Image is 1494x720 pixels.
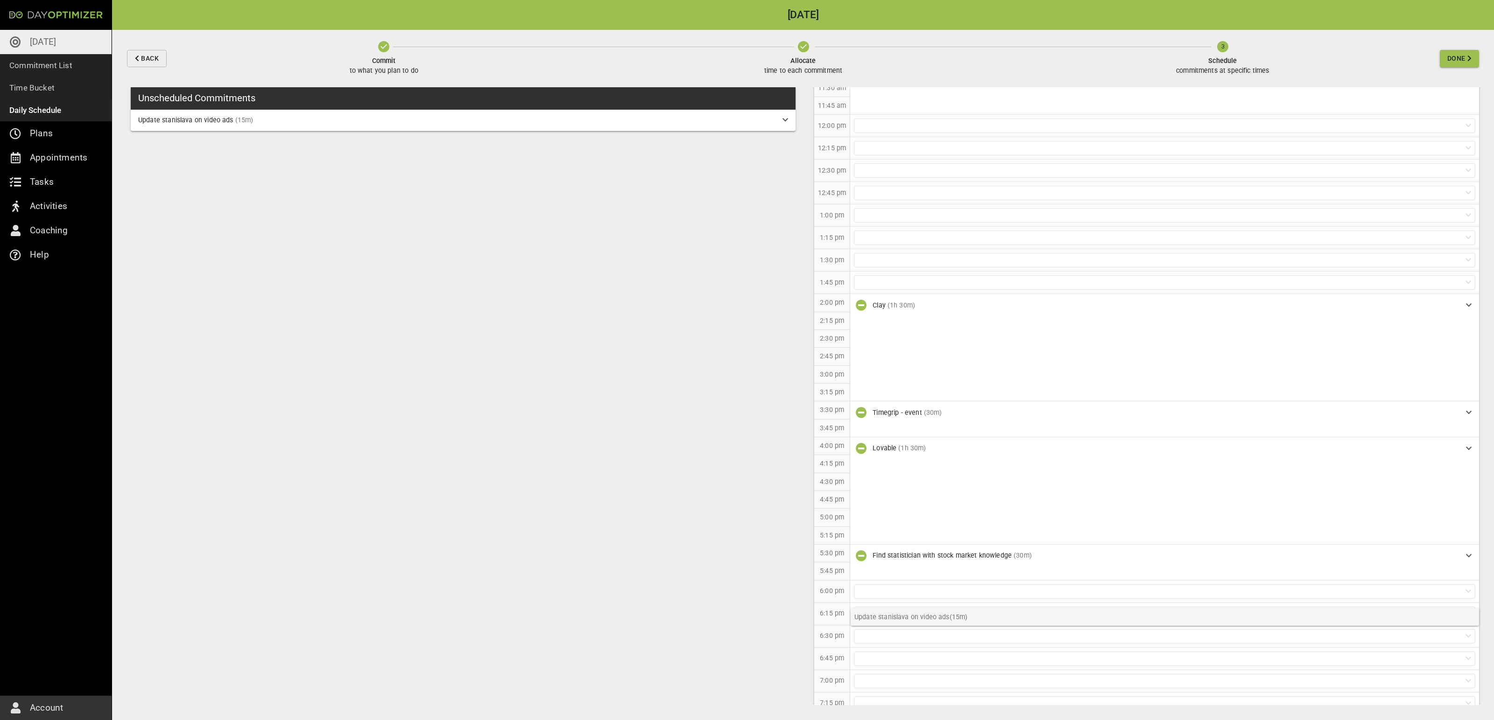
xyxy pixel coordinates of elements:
p: 11:45 am [818,101,846,111]
span: (15m) [235,116,254,124]
div: Lovable(1h 30m) [850,437,1479,460]
p: 3:00 pm [820,370,844,379]
span: Timegrip - event [873,409,922,416]
span: Clay [873,301,886,309]
p: 5:45 pm [820,566,844,576]
h3: Unscheduled Commitments [138,91,255,105]
span: Back [141,53,159,64]
p: Help [30,247,49,262]
p: Tasks [30,175,54,189]
span: (30m) [1014,552,1032,559]
p: 12:45 pm [818,188,846,198]
p: 1:00 pm [820,210,844,220]
p: 2:45 pm [820,351,844,361]
p: 11:30 am [818,83,846,93]
p: Account [30,700,63,715]
span: (1h 30m) [898,444,926,452]
p: 2:00 pm [820,298,844,308]
span: Commit [350,56,418,66]
span: (1h 30m) [888,301,915,309]
button: Committo what you plan to do [170,30,597,87]
span: Schedule [1176,56,1269,66]
p: commitments at specific times [1176,66,1269,76]
p: 3:15 pm [820,387,844,397]
p: 2:15 pm [820,316,844,326]
p: 1:45 pm [820,278,844,287]
p: 6:00 pm [820,586,844,596]
div: Update stanislava on video ads(15m) [131,110,796,131]
button: Allocatetime to each commitment [590,30,1016,87]
div: Find statistician with stock market knowledge(30m) [850,545,1479,567]
p: 12:00 pm [818,121,846,131]
h2: [DATE] [112,10,1494,21]
text: 3 [1221,43,1224,50]
p: 6:45 pm [820,653,844,663]
img: Day Optimizer [9,11,103,19]
button: Schedulecommitments at specific times [1009,30,1436,87]
p: 5:15 pm [820,531,844,540]
p: 4:45 pm [820,495,844,504]
p: [DATE] [30,35,56,49]
p: Time Bucket [9,81,55,94]
button: Back [127,50,167,67]
p: Plans [30,126,53,141]
p: 4:00 pm [820,441,844,451]
p: Appointments [30,150,87,165]
span: Done [1447,53,1466,64]
span: Allocate [764,56,843,66]
p: 7:00 pm [820,676,844,685]
p: 6:30 pm [820,631,844,641]
p: Coaching [30,223,68,238]
p: 1:15 pm [820,233,844,243]
button: Done [1440,50,1479,67]
p: 6:15 pm [820,608,844,618]
p: Daily Schedule [9,104,62,117]
p: 4:15 pm [820,459,844,468]
p: to what you plan to do [350,66,418,76]
p: 4:30 pm [820,477,844,487]
p: 12:30 pm [818,166,846,175]
p: time to each commitment [764,66,843,76]
p: 7:15 pm [820,698,844,708]
span: Update stanislava on video ads [138,116,233,124]
p: 2:30 pm [820,334,844,343]
p: 5:30 pm [820,548,844,558]
span: Find statistician with stock market knowledge [873,552,1012,559]
p: 1:30 pm [820,255,844,265]
p: Commitment List [9,59,72,72]
div: Clay(1h 30m) [850,294,1479,316]
p: 3:30 pm [820,405,844,415]
span: (30m) [924,409,942,416]
span: Lovable [873,444,896,452]
p: 3:45 pm [820,423,844,433]
p: Update stanislava on video ads (15m) [851,608,1479,626]
p: 12:15 pm [818,143,846,153]
p: 5:00 pm [820,512,844,522]
p: Activities [30,199,67,214]
div: Timegrip - event(30m) [850,401,1479,424]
